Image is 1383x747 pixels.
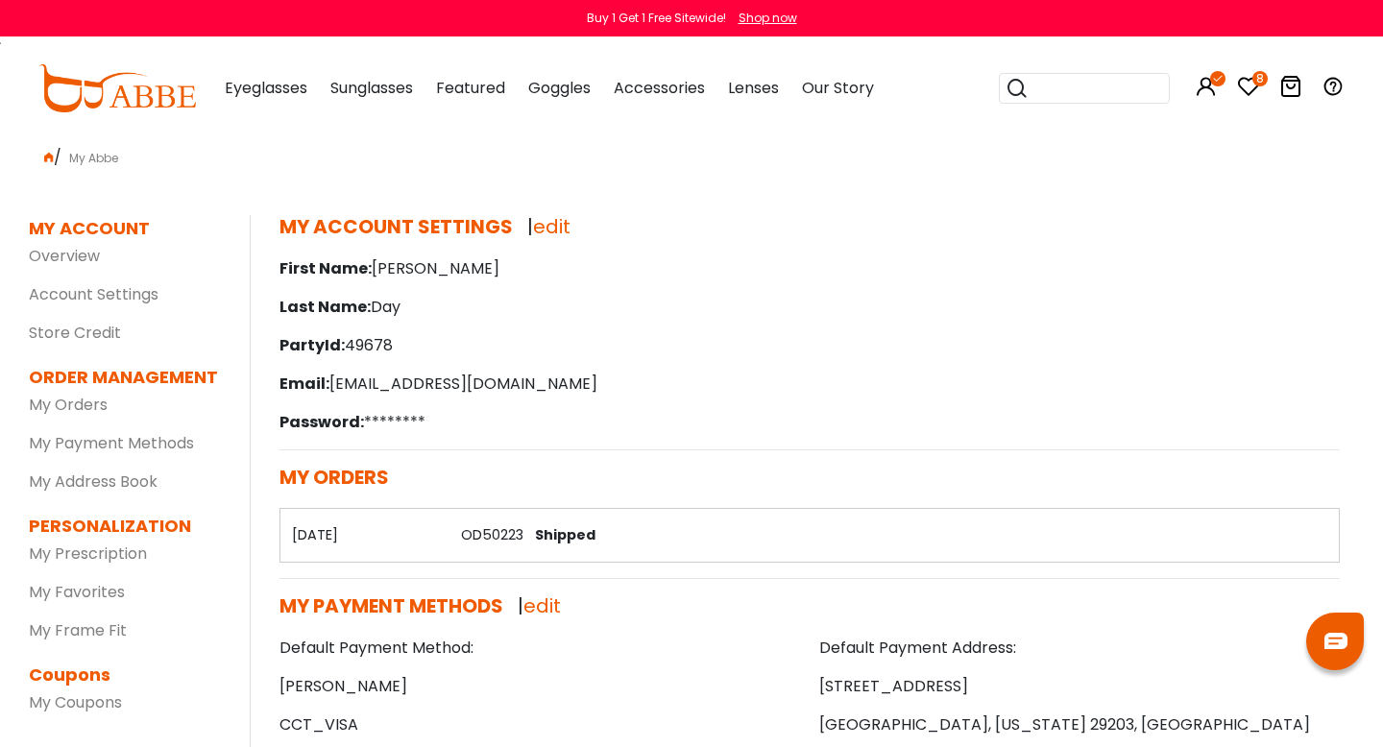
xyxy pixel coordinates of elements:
a: OD50223 [461,525,523,544]
a: Overview [29,245,100,267]
dt: ORDER MANAGEMENT [29,364,221,390]
th: [DATE] [280,509,449,563]
p: CCT_VISA [279,713,800,736]
p: [PERSON_NAME] [279,675,800,698]
span: MY ORDERS [279,464,389,491]
a: My Frame Fit [29,619,127,641]
a: My Payment Methods [29,432,194,454]
span: Email: [279,373,329,395]
span: Eyeglasses [225,77,307,99]
a: Account Settings [29,283,158,305]
span: Password: [279,411,364,433]
span: MY PAYMENT METHODS [279,592,503,619]
a: edit [523,592,561,619]
span: PartyId: [279,334,345,356]
span: First Name: [279,257,372,279]
span: | [527,213,570,240]
span: | [518,592,561,619]
span: My Abbe [61,150,126,166]
dt: PERSONALIZATION [29,513,221,539]
a: My Prescription [29,542,147,565]
a: Shop now [729,10,797,26]
i: 8 [1252,71,1268,86]
a: My Orders [29,394,108,416]
div: Buy 1 Get 1 Free Sitewide! [587,10,726,27]
div: / [29,138,1354,169]
dt: MY ACCOUNT [29,215,150,241]
img: chat [1324,633,1347,649]
img: home.png [44,153,54,162]
span: Last Name: [279,296,371,318]
font: 49678 [345,334,393,356]
div: Shop now [739,10,797,27]
strong: Default Payment Method: [279,637,473,659]
span: MY ACCOUNT SETTINGS [279,213,513,240]
span: Sunglasses [330,77,413,99]
span: Shipped [527,525,595,544]
span: Lenses [728,77,779,99]
a: Store Credit [29,322,121,344]
font: Day [371,296,400,318]
p: [GEOGRAPHIC_DATA], [US_STATE] 29203, [GEOGRAPHIC_DATA] [819,713,1340,736]
p: [STREET_ADDRESS] [819,675,1340,698]
span: Goggles [528,77,591,99]
span: Featured [436,77,505,99]
dt: Coupons [29,662,221,687]
span: Our Story [802,77,874,99]
strong: Default Payment Address: [819,637,1016,659]
a: 8 [1237,79,1260,101]
span: Accessories [614,77,705,99]
font: [EMAIL_ADDRESS][DOMAIN_NAME] [329,373,597,395]
a: edit [533,213,570,240]
img: abbeglasses.com [38,64,196,112]
font: [PERSON_NAME] [372,257,499,279]
a: My Coupons [29,691,122,713]
a: My Favorites [29,581,125,603]
a: My Address Book [29,470,158,493]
